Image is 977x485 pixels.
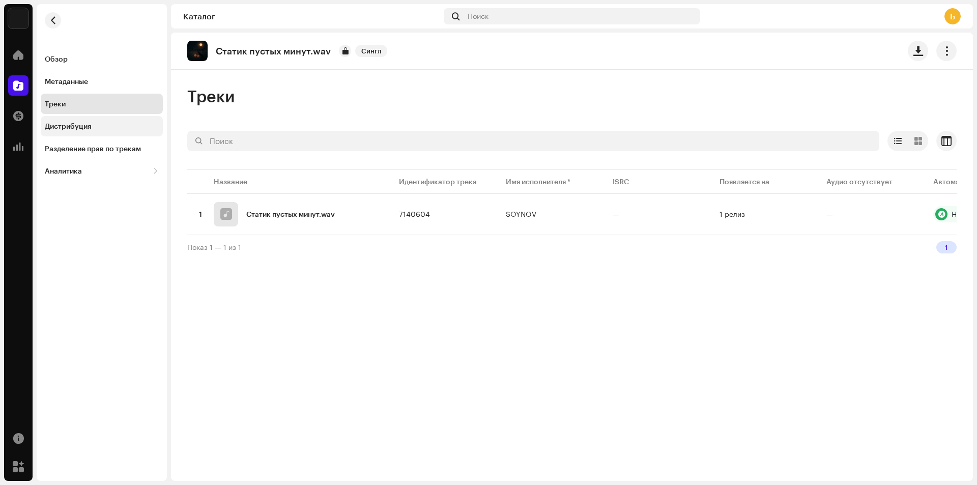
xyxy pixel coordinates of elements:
span: Треки [187,86,235,106]
div: 1 релиз [720,211,745,218]
div: Разделение прав по трекам [45,145,141,153]
div: Треки [45,100,66,108]
div: — [613,211,619,218]
re-m-nav-item: Дистрибуция [41,116,163,136]
input: Поиск [187,131,879,151]
span: Сингл [355,45,387,57]
span: SOYNOV [506,211,596,218]
span: Поиск [468,12,489,20]
re-m-nav-item: Треки [41,94,163,114]
span: Показ 1 — 1 из 1 [187,243,241,251]
re-m-nav-item: Метаданные [41,71,163,92]
re-m-nav-dropdown: Аналитика [41,161,163,181]
div: Аналитика [45,167,82,175]
img: 33004b37-325d-4a8b-b51f-c12e9b964943 [8,8,28,28]
div: Каталог [183,12,440,20]
re-a-table-badge: — [826,211,917,218]
div: Метаданные [45,77,88,85]
span: 7140604 [399,210,430,218]
re-m-nav-item: Разделение прав по трекам [41,138,163,159]
img: 7e528d12-92f8-4b01-a70e-81d3323cb946 [187,41,208,61]
re-m-nav-item: Обзор [41,49,163,69]
p: Статик пустых минут.wav [216,46,331,56]
div: Обзор [45,55,68,63]
div: SOYNOV [506,211,536,218]
div: Б [944,8,961,24]
div: Дистрибуция [45,122,91,130]
span: 1 релиз [720,211,810,218]
div: 1 [936,241,957,253]
div: Статик пустых минут.wav [246,211,335,218]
